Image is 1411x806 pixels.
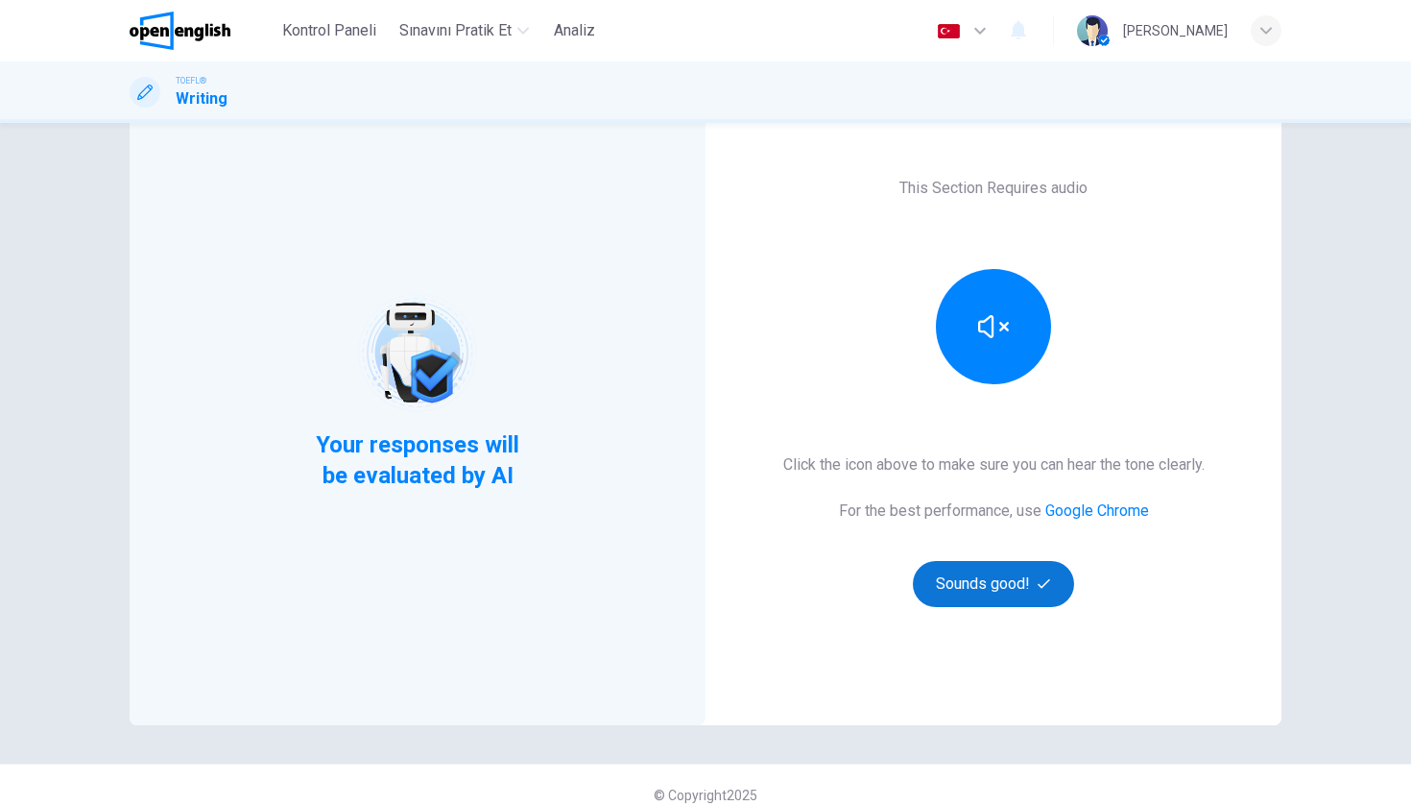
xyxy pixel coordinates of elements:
h1: Writing [176,87,227,110]
img: Profile picture [1077,15,1108,46]
span: © Copyright 2025 [654,788,757,803]
button: Sounds good! [913,561,1074,607]
a: Google Chrome [1045,501,1149,520]
button: Kontrol Paneli [275,13,384,48]
img: robot icon [356,292,478,414]
h6: For the best performance, use [839,500,1149,523]
span: Analiz [554,19,595,42]
span: Kontrol Paneli [282,19,376,42]
button: Analiz [544,13,606,48]
a: OpenEnglish logo [130,12,275,50]
img: tr [937,24,961,38]
span: Your responses will be evaluated by AI [301,429,535,491]
img: OpenEnglish logo [130,12,230,50]
h6: This Section Requires audio [899,177,1088,200]
button: Sınavını Pratik Et [392,13,537,48]
h6: Click the icon above to make sure you can hear the tone clearly. [783,453,1205,476]
div: [PERSON_NAME] [1123,19,1228,42]
span: TOEFL® [176,74,206,87]
span: Sınavını Pratik Et [399,19,512,42]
